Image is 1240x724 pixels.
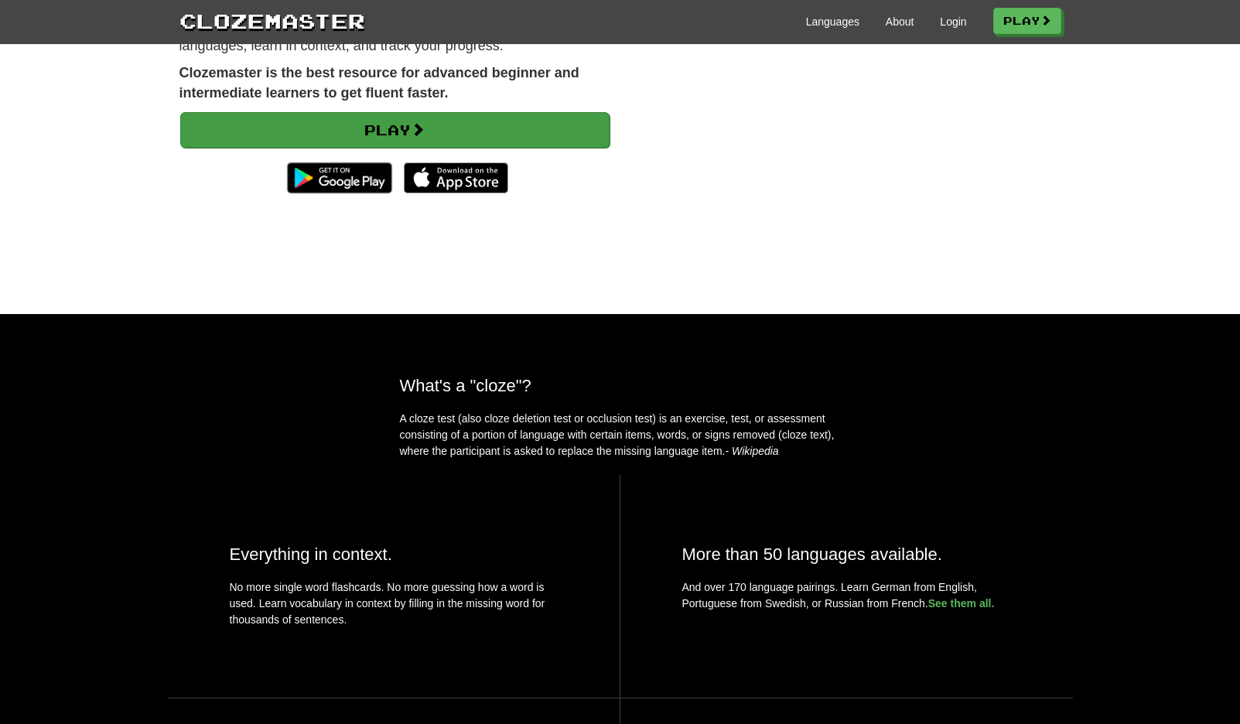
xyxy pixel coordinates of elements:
p: A cloze test (also cloze deletion test or occlusion test) is an exercise, test, or assessment con... [400,411,841,459]
h2: More than 50 languages available. [682,545,1011,564]
em: - Wikipedia [726,445,779,457]
p: And over 170 language pairings. Learn German from English, Portuguese from Swedish, or Russian fr... [682,579,1011,612]
h2: What's a "cloze"? [400,376,841,395]
img: Download_on_the_App_Store_Badge_US-UK_135x40-25178aeef6eb6b83b96f5f2d004eda3bffbb37122de64afbaef7... [404,162,508,193]
a: See them all. [928,597,995,610]
a: About [886,14,914,29]
a: Login [940,14,966,29]
strong: Clozemaster is the best resource for advanced beginner and intermediate learners to get fluent fa... [179,65,579,101]
p: No more single word flashcards. No more guessing how a word is used. Learn vocabulary in context ... [230,579,558,636]
img: Get it on Google Play [279,155,399,201]
a: Play [180,112,610,148]
a: Clozemaster [179,6,365,35]
h2: Everything in context. [230,545,558,564]
a: Languages [806,14,859,29]
a: Play [993,8,1061,34]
